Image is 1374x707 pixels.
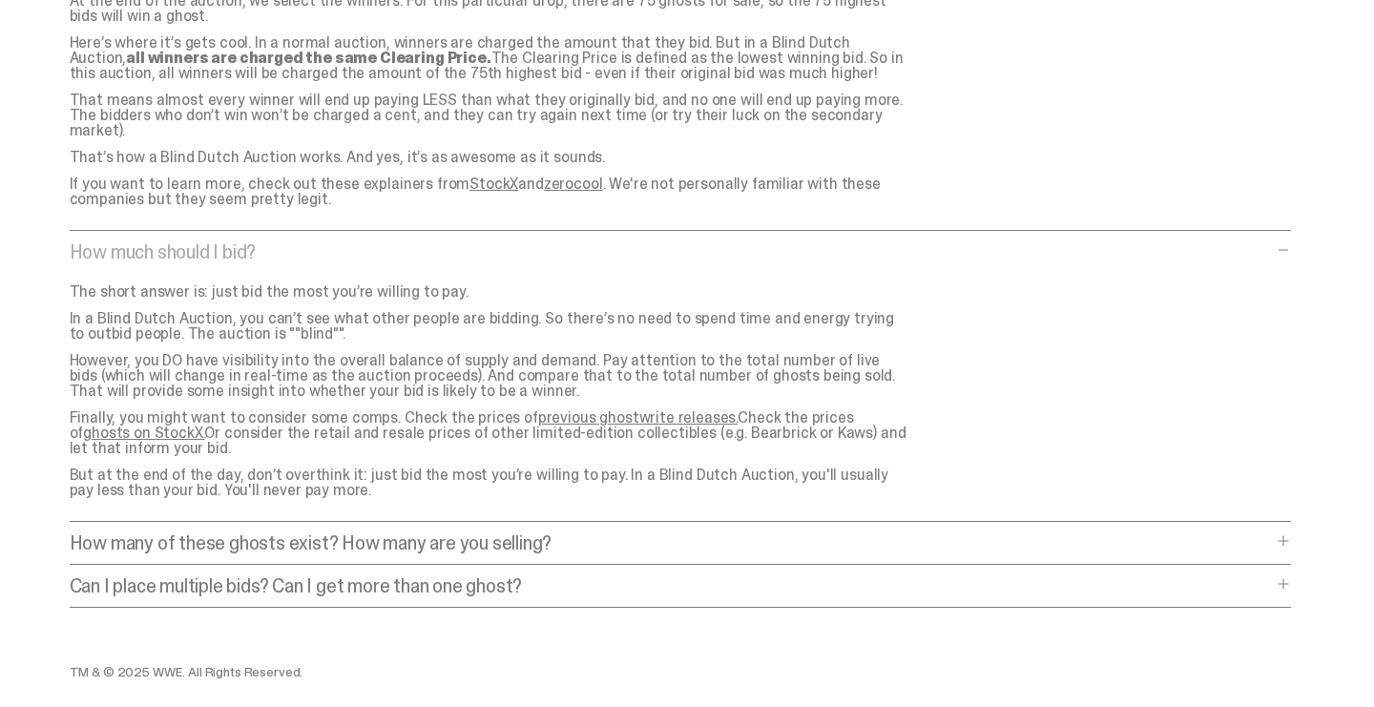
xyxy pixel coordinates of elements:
[70,533,1272,552] p: How many of these ghosts exist? How many are you selling?
[70,150,909,165] p: That’s how a Blind Dutch Auction works. And yes, it’s as awesome as it sounds.
[70,410,909,456] p: Finally, you might want to consider some comps. Check the prices of Check the prices of Or consid...
[544,174,603,194] a: zerocool
[83,423,204,443] a: ghosts on StockX.
[70,576,1272,595] p: Can I place multiple bids? Can I get more than one ghost?
[538,407,738,427] a: previous ghostwrite releases.
[70,468,909,498] p: But at the end of the day, don’t overthink it: just bid the most you’re willing to pay. In a Blin...
[70,35,909,81] p: Here’s where it’s gets cool. In a normal auction, winners are charged the amount that they bid. B...
[70,311,909,342] p: In a Blind Dutch Auction, you can’t see what other people are bidding. So there’s no need to spen...
[70,284,909,300] p: The short answer is: just bid the most you’re willing to pay.
[70,177,909,207] p: If you want to learn more, check out these explainers from and . We're not personally familiar wi...
[70,353,909,399] p: However, you DO have visibility into the overall balance of supply and demand. Pay attention to t...
[70,242,1272,261] p: How much should I bid?
[469,174,518,194] a: StockX
[70,93,909,138] p: That means almost every winner will end up paying LESS than what they originally bid, and no one ...
[70,665,833,678] div: TM & © 2025 WWE. All Rights Reserved.
[126,48,490,68] strong: all winners are charged the same Clearing Price.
